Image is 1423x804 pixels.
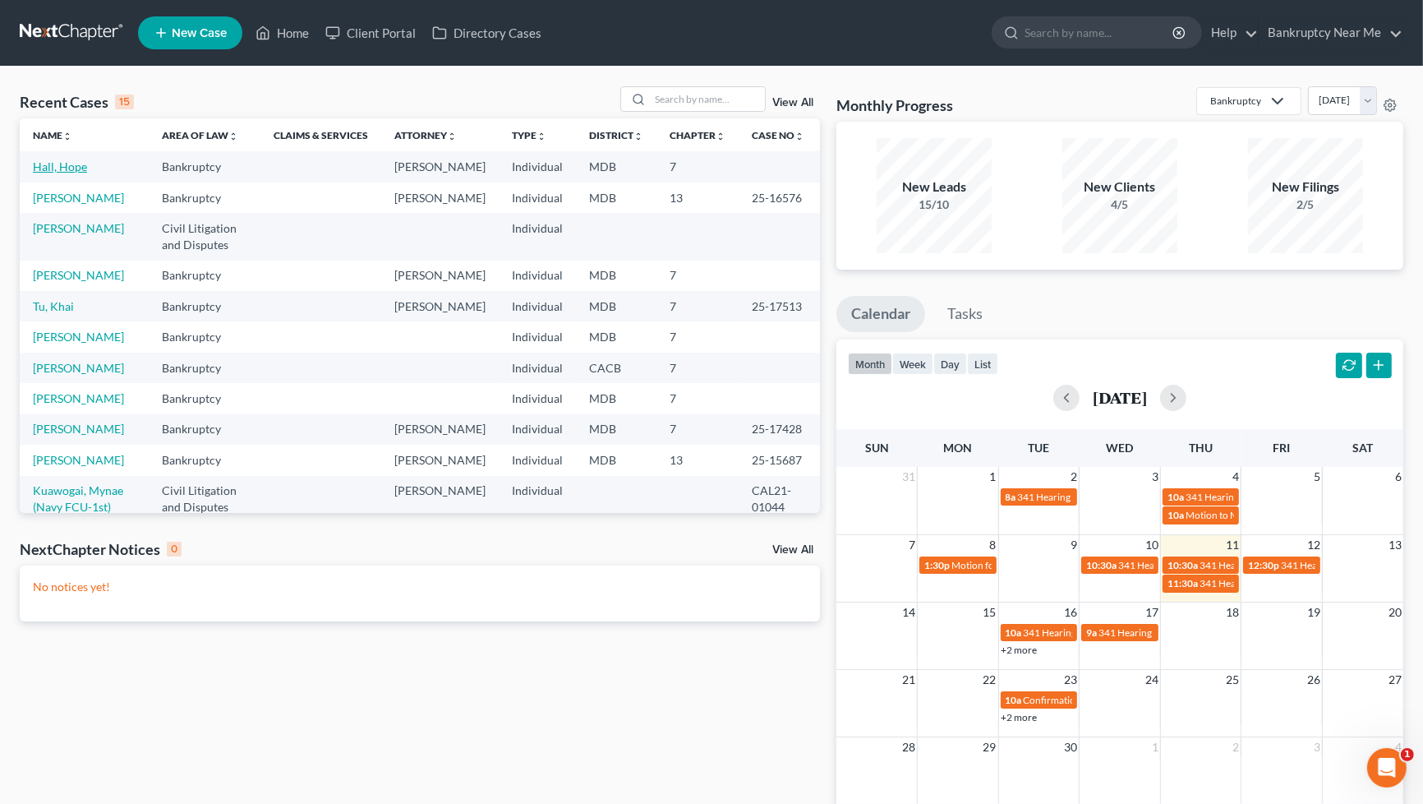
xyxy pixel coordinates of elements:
[1086,559,1117,571] span: 10:30a
[499,445,576,475] td: Individual
[33,361,124,375] a: [PERSON_NAME]
[739,414,820,445] td: 25-17428
[447,132,457,141] i: unfold_more
[1248,196,1363,213] div: 2/5
[228,132,238,141] i: unfold_more
[1167,509,1184,521] span: 10a
[656,291,739,321] td: 7
[656,445,739,475] td: 13
[381,183,499,213] td: [PERSON_NAME]
[900,737,917,757] span: 28
[739,476,820,523] td: CAL21-01044
[1189,441,1213,455] span: Thu
[836,296,925,332] a: Calendar
[499,353,576,383] td: Individual
[33,579,807,595] p: No notices yet!
[1387,603,1403,622] span: 20
[576,151,656,182] td: MDB
[33,453,124,467] a: [PERSON_NAME]
[576,383,656,414] td: MDB
[1025,17,1175,48] input: Search by name...
[33,129,72,141] a: Nameunfold_more
[1306,603,1322,622] span: 19
[1260,18,1402,48] a: Bankruptcy Near Me
[149,414,260,445] td: Bankruptcy
[537,132,546,141] i: unfold_more
[33,483,123,514] a: Kuawogai, Mynae (Navy FCU-1st)
[1069,467,1079,487] span: 2
[512,129,546,141] a: Typeunfold_more
[20,92,134,112] div: Recent Cases
[33,159,87,173] a: Hall, Hope
[576,414,656,445] td: MDB
[499,476,576,523] td: Individual
[33,330,124,344] a: [PERSON_NAME]
[499,151,576,182] td: Individual
[33,422,124,436] a: [PERSON_NAME]
[1200,577,1347,589] span: 341 Hearing for [PERSON_NAME]
[576,321,656,352] td: MDB
[499,321,576,352] td: Individual
[381,445,499,475] td: [PERSON_NAME]
[1144,670,1160,690] span: 24
[1210,94,1261,108] div: Bankruptcy
[1306,670,1322,690] span: 26
[576,353,656,383] td: CACB
[943,441,972,455] span: Mon
[1018,491,1165,503] span: 341 Hearing for [PERSON_NAME]
[1144,603,1160,622] span: 17
[1306,535,1322,555] span: 12
[670,129,725,141] a: Chapterunfold_more
[924,559,950,571] span: 1:30p
[247,18,317,48] a: Home
[499,213,576,260] td: Individual
[900,670,917,690] span: 21
[967,353,998,375] button: list
[900,467,917,487] span: 31
[877,196,992,213] div: 15/10
[149,151,260,182] td: Bankruptcy
[1144,535,1160,555] span: 10
[739,291,820,321] td: 25-17513
[33,221,124,235] a: [PERSON_NAME]
[1273,441,1291,455] span: Fri
[739,445,820,475] td: 25-15687
[576,291,656,321] td: MDB
[739,183,820,213] td: 25-16576
[752,129,804,141] a: Case Nounfold_more
[499,414,576,445] td: Individual
[499,183,576,213] td: Individual
[1069,535,1079,555] span: 9
[149,445,260,475] td: Bankruptcy
[394,129,457,141] a: Attorneyunfold_more
[576,445,656,475] td: MDB
[172,27,227,39] span: New Case
[424,18,550,48] a: Directory Cases
[589,129,643,141] a: Districtunfold_more
[1312,737,1322,757] span: 3
[1106,441,1133,455] span: Wed
[1167,577,1198,589] span: 11:30a
[1006,626,1022,639] span: 10a
[865,441,889,455] span: Sun
[1231,737,1241,757] span: 2
[1224,603,1241,622] span: 18
[33,268,124,282] a: [PERSON_NAME]
[1062,178,1177,196] div: New Clients
[656,383,739,414] td: 7
[656,414,739,445] td: 7
[1387,535,1403,555] span: 13
[1401,748,1414,761] span: 1
[1167,559,1198,571] span: 10:30a
[933,353,967,375] button: day
[1203,18,1258,48] a: Help
[907,535,917,555] span: 7
[62,132,72,141] i: unfold_more
[1150,467,1160,487] span: 3
[656,261,739,291] td: 7
[499,383,576,414] td: Individual
[149,291,260,321] td: Bankruptcy
[381,476,499,523] td: [PERSON_NAME]
[499,261,576,291] td: Individual
[1312,467,1322,487] span: 5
